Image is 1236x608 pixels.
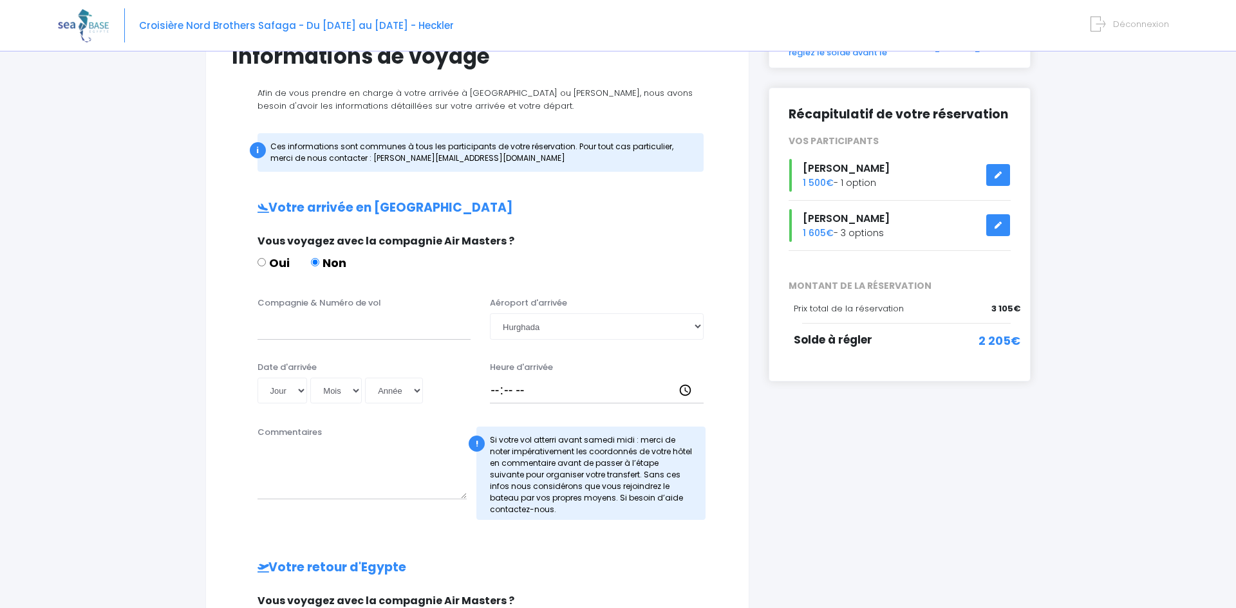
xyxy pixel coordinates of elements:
label: Non [311,254,346,272]
div: Si votre vol atterri avant samedi midi : merci de noter impérativement les coordonnés de votre hô... [476,427,706,520]
span: [PERSON_NAME] [803,211,890,226]
span: 1 605€ [803,226,834,239]
label: Heure d'arrivée [490,361,553,374]
input: Non [311,258,319,266]
span: MONTANT DE LA RÉSERVATION [779,279,1021,293]
label: Date d'arrivée [257,361,317,374]
div: i [250,142,266,158]
span: Déconnexion [1113,18,1169,30]
span: 1 500€ [803,176,834,189]
span: 3 105€ [991,302,1020,315]
span: 2 205€ [979,332,1020,349]
h2: Récapitulatif de votre réservation [789,107,1011,122]
div: - 1 option [779,159,1021,192]
span: Solde à régler [794,332,872,347]
span: Vous voyagez avec la compagnie Air Masters ? [257,593,514,608]
h1: Informations de voyage [232,44,723,69]
span: Croisière Nord Brothers Safaga - Du [DATE] au [DATE] - Heckler [139,19,454,32]
span: [PERSON_NAME] [803,161,890,176]
h2: Votre arrivée en [GEOGRAPHIC_DATA] [232,201,723,216]
input: Oui [257,258,266,266]
span: Prix total de la réservation [794,302,904,315]
p: Afin de vous prendre en charge à votre arrivée à [GEOGRAPHIC_DATA] ou [PERSON_NAME], nous avons b... [232,87,723,112]
div: - 3 options [779,209,1021,242]
span: Vous voyagez avec la compagnie Air Masters ? [257,234,514,248]
div: ! [469,436,485,452]
label: Aéroport d'arrivée [490,297,567,309]
div: VOS PARTICIPANTS [779,134,1021,148]
label: Oui [257,254,290,272]
label: Commentaires [257,426,322,439]
label: Compagnie & Numéro de vol [257,297,381,309]
h2: Votre retour d'Egypte [232,560,723,575]
div: Ces informations sont communes à tous les participants de votre réservation. Pour tout cas partic... [257,133,704,172]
